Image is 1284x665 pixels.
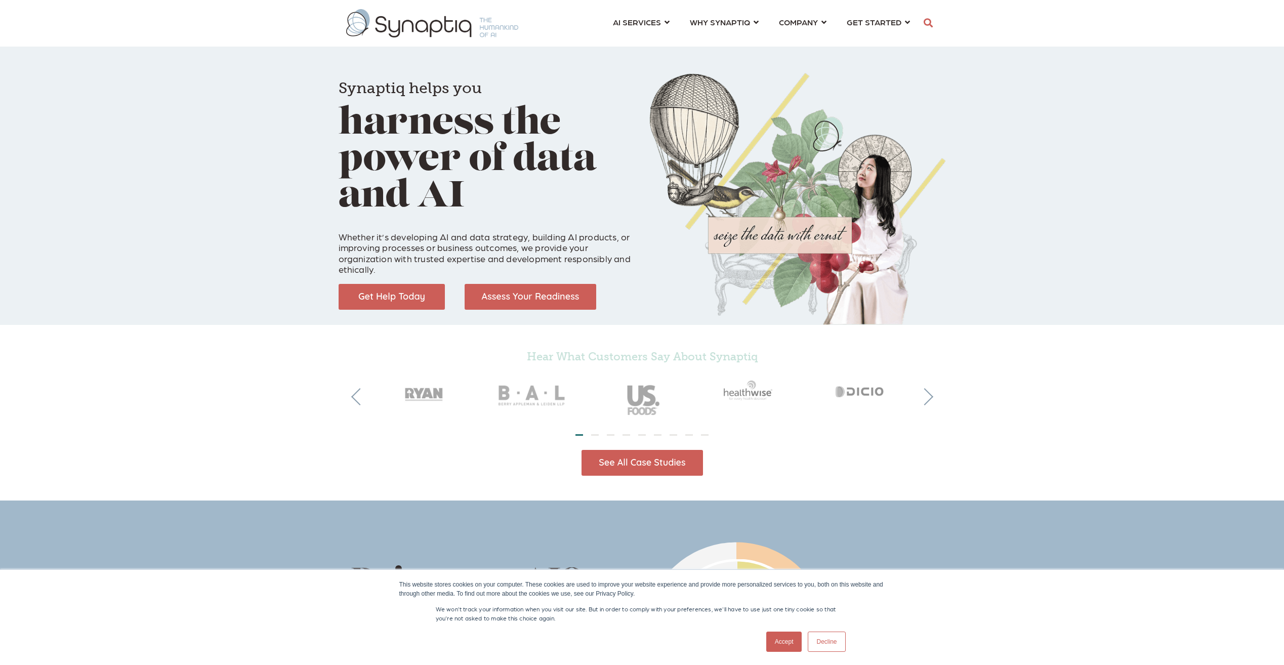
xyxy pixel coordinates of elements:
img: Healthwise_gray50 [697,368,806,412]
button: Previous [351,388,368,405]
a: GET STARTED [847,13,910,31]
li: Page dot 6 [654,434,661,436]
a: COMPANY [779,13,826,31]
img: synaptiq logo-1 [346,9,518,37]
li: Page dot 8 [685,434,693,436]
li: Page dot 7 [670,434,677,436]
li: Page dot 4 [623,434,630,436]
span: Raise your AIQ [351,566,584,596]
p: We won't track your information when you visit our site. But in order to comply with your prefere... [436,604,849,622]
a: Accept [766,632,802,652]
img: Dicio [806,368,916,412]
button: Next [916,388,933,405]
span: COMPANY [779,15,818,29]
img: USFoods_gray50 [588,368,697,425]
span: AI SERVICES [613,15,661,29]
li: Page dot 5 [638,434,646,436]
li: Page dot 2 [591,434,599,436]
span: WHY SYNAPTIQ [690,15,750,29]
span: GET STARTED [847,15,901,29]
h1: harness the power of data and AI [339,66,635,216]
img: Collage of girl, balloon, bird, and butterfly, with seize the data with ernst text [650,73,946,325]
a: WHY SYNAPTIQ [690,13,759,31]
img: RyanCompanies_gray50_2 [369,368,478,412]
span: Synaptiq helps you [339,79,482,97]
img: BAL_gray50 [478,368,588,425]
img: Assess Your Readiness [465,284,596,310]
div: This website stores cookies on your computer. These cookies are used to improve your website expe... [399,580,885,598]
img: Get Help Today [339,284,445,310]
h5: Hear What Customers Say About Synaptiq [369,350,916,363]
li: Page dot 9 [701,434,709,436]
nav: menu [603,5,920,41]
li: Page dot 1 [575,434,583,436]
a: Decline [808,632,845,652]
img: See All Case Studies [582,450,703,476]
li: Page dot 3 [607,434,614,436]
a: AI SERVICES [613,13,670,31]
p: Whether it’s developing AI and data strategy, building AI products, or improving processes or bus... [339,220,635,275]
